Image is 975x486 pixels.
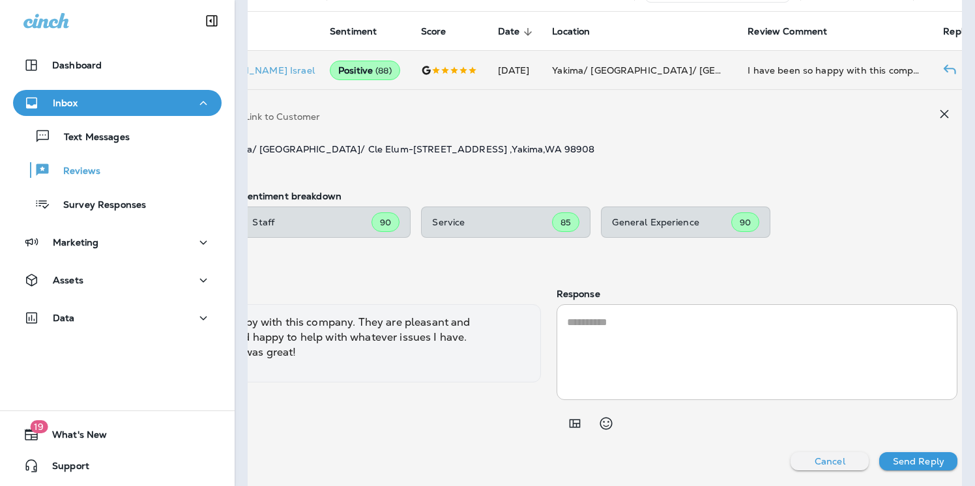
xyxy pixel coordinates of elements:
[748,26,844,38] span: Review Comment
[30,420,48,433] span: 19
[380,217,391,228] span: 90
[330,26,394,38] span: Sentiment
[194,8,230,34] button: Collapse Sidebar
[139,304,541,382] div: I have been so happy with this company. They are pleasant and knowledgeable and happy to help wit...
[134,65,309,76] p: Congregational [PERSON_NAME] Israel
[252,217,371,227] p: Staff
[13,422,222,448] button: 19What's New
[791,452,869,470] button: Cancel
[53,237,98,248] p: Marketing
[13,453,222,479] button: Support
[421,26,463,38] span: Score
[552,26,607,38] span: Location
[53,313,75,323] p: Data
[552,26,590,37] span: Location
[740,217,751,228] span: 90
[13,267,222,293] button: Assets
[421,26,446,37] span: Score
[139,170,957,180] p: Sentiment analysis
[13,90,222,116] button: Inbox
[53,98,78,108] p: Inbox
[330,26,377,37] span: Sentiment
[487,51,542,90] td: [DATE]
[51,132,130,144] p: Text Messages
[562,410,588,436] button: Add in a premade template
[748,64,922,77] div: I have been so happy with this company. They are pleasant and knowledgeable and happy to help wit...
[39,461,89,476] span: Support
[241,191,957,201] p: Sentiment breakdown
[139,289,541,299] p: Review comment
[498,26,537,38] span: Date
[13,229,222,255] button: Marketing
[498,26,520,37] span: Date
[815,456,845,466] p: Cancel
[53,275,83,285] p: Assets
[50,165,100,178] p: Reviews
[612,217,731,227] p: General Experience
[13,122,222,150] button: Text Messages
[557,289,958,299] p: Response
[748,26,827,37] span: Review Comment
[893,456,944,466] p: Send Reply
[209,94,330,141] button: Link to Customer
[560,217,571,228] span: 85
[52,60,102,70] p: Dashboard
[13,52,222,78] button: Dashboard
[134,65,309,76] div: Click to view Customer Drawer
[879,452,957,470] button: Send Reply
[39,429,107,445] span: What's New
[13,156,222,184] button: Reviews
[50,199,146,212] p: Survey Responses
[552,64,904,76] span: Yakima/ [GEOGRAPHIC_DATA]/ [GEOGRAPHIC_DATA] ([STREET_ADDRESS])
[221,143,595,155] span: Yakima/ [GEOGRAPHIC_DATA]/ Cle Elum - [STREET_ADDRESS] , Yakima , WA 98908
[330,61,400,80] div: Positive
[13,190,222,218] button: Survey Responses
[13,305,222,331] button: Data
[432,217,552,227] p: Service
[593,410,619,436] button: Select an emoji
[375,65,392,76] span: ( 88 )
